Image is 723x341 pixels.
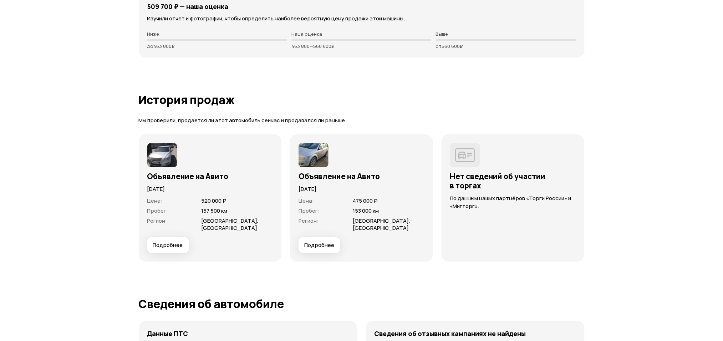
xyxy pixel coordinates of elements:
[299,207,320,214] span: Пробег :
[201,217,259,232] span: [GEOGRAPHIC_DATA], [GEOGRAPHIC_DATA]
[153,242,183,249] span: Подробнее
[450,194,576,210] p: По данным наших партнёров «Торги России» и «Мигторг».
[375,330,526,337] h4: Сведения об отзывных кампаниях не найдены
[147,31,287,37] p: Ниже
[436,31,576,37] p: Выше
[353,207,379,214] span: 153 000 км
[353,197,378,204] span: 475 000 ₽
[201,197,226,204] span: 520 000 ₽
[147,237,189,253] button: Подробнее
[291,31,432,37] p: Наша оценка
[139,93,585,106] h1: История продаж
[147,185,273,193] p: [DATE]
[147,43,287,49] p: до 463 800 ₽
[299,172,424,181] h3: Объявление на Авито
[299,237,340,253] button: Подробнее
[291,43,432,49] p: 463 800 — 560 600 ₽
[147,3,229,10] h4: 509 700 ₽ — наша оценка
[299,217,319,224] span: Регион :
[299,197,314,204] span: Цена :
[147,172,273,181] h3: Объявление на Авито
[147,330,188,337] h4: Данные ПТС
[139,117,585,124] p: Мы проверили, продаётся ли этот автомобиль сейчас и продавался ли раньше.
[304,242,334,249] span: Подробнее
[147,197,163,204] span: Цена :
[147,15,576,23] p: Изучили отчёт и фотографии, чтобы определить наиболее вероятную цену продажи этой машины.
[299,185,424,193] p: [DATE]
[139,297,585,310] h1: Сведения об автомобиле
[450,172,576,190] h3: Нет сведений об участии в торгах
[436,43,576,49] p: от 560 600 ₽
[353,217,410,232] span: [GEOGRAPHIC_DATA], [GEOGRAPHIC_DATA]
[201,207,227,214] span: 157 500 км
[147,207,168,214] span: Пробег :
[147,217,167,224] span: Регион :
